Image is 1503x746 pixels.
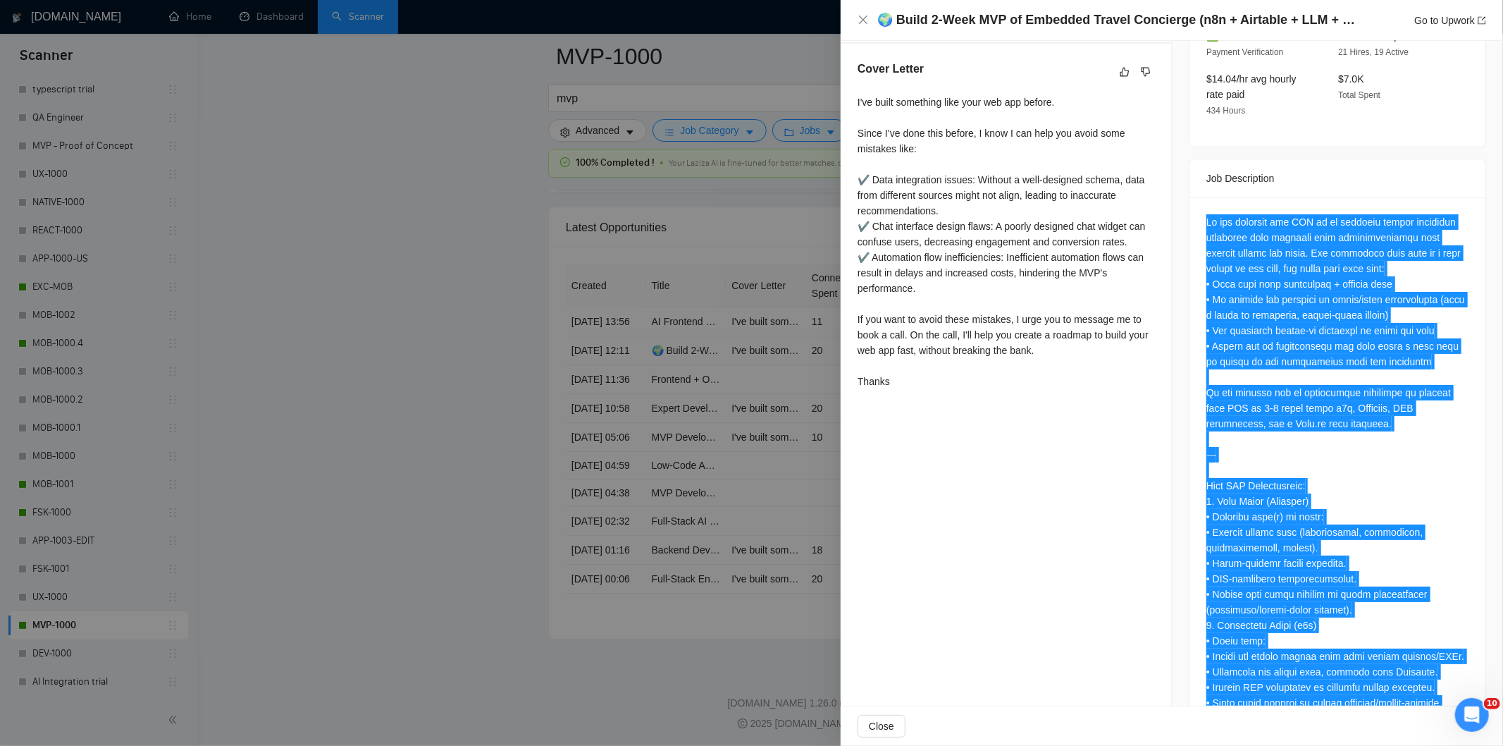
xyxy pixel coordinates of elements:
h4: 🌍 Build 2-Week MVP of Embedded Travel Concierge (n8n + Airtable + LLM + Next.js) [877,11,1363,29]
span: $14.04/hr avg hourly rate paid [1206,73,1297,100]
button: like [1116,63,1133,80]
button: dislike [1137,63,1154,80]
button: Close [858,14,869,26]
span: dislike [1141,66,1151,78]
h5: Cover Letter [858,61,924,78]
span: Close [869,719,894,734]
span: export [1478,16,1486,25]
span: 10 [1484,698,1500,709]
button: Close [858,715,905,738]
span: Total Spent [1338,90,1380,100]
a: Go to Upworkexport [1414,15,1486,26]
span: 21 Hires, 19 Active [1338,47,1409,57]
iframe: Intercom live chat [1455,698,1489,732]
span: like [1120,66,1130,78]
div: I've built something like your web app before. Since I’ve done this before, I know I can help you... [858,94,1154,389]
span: close [858,14,869,25]
span: $7.0K [1338,73,1364,85]
div: Job Description [1206,159,1468,197]
span: Payment Verification [1206,47,1283,57]
span: 434 Hours [1206,106,1245,116]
